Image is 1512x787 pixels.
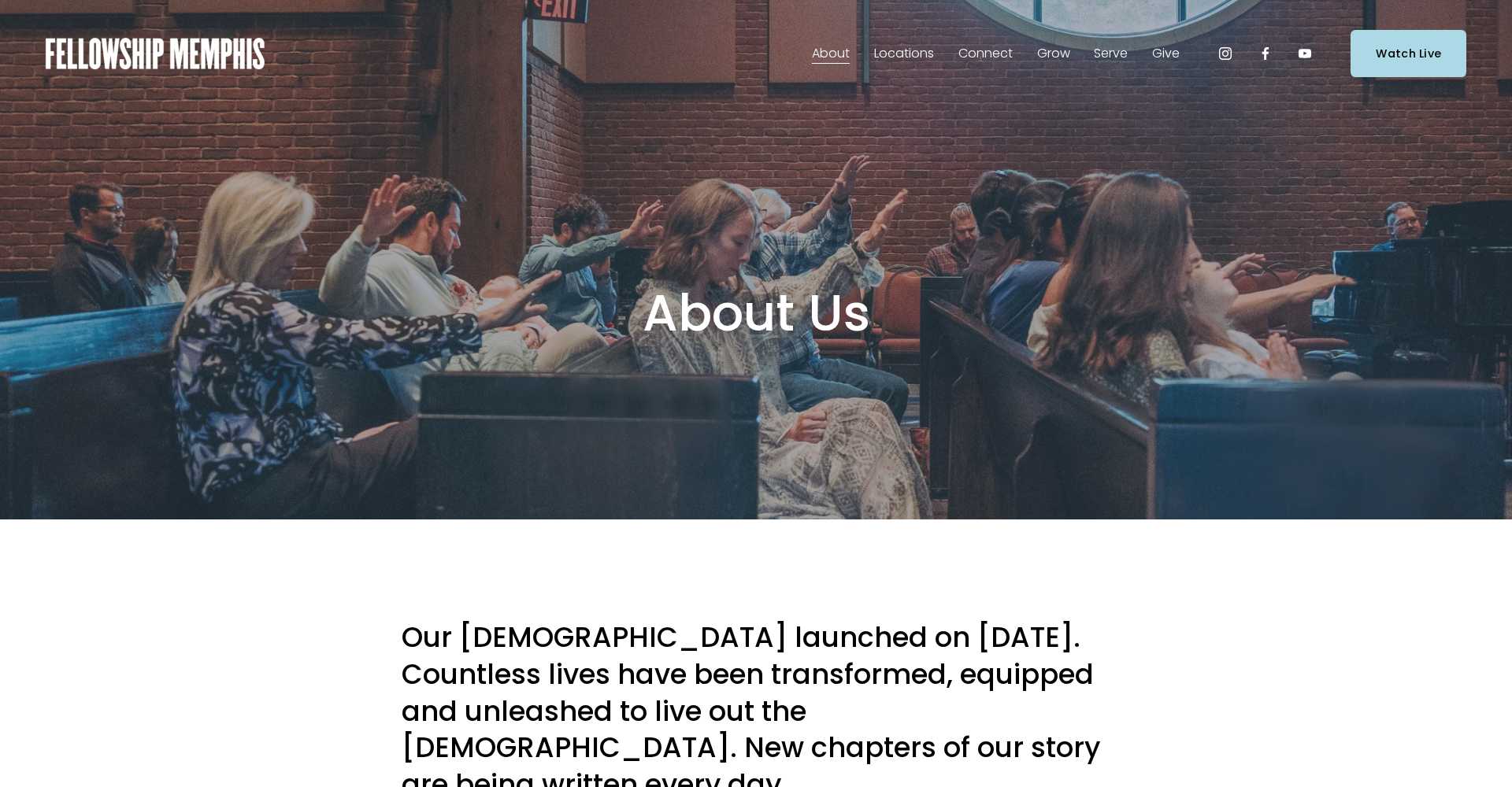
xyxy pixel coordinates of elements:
a: Facebook [1258,46,1273,61]
img: Fellowship Memphis [46,38,265,69]
a: folder dropdown [812,41,850,66]
span: Grow [1037,42,1070,65]
a: YouTube [1297,46,1313,61]
span: Locations [874,42,934,65]
a: folder dropdown [1094,41,1128,66]
span: Connect [958,42,1013,65]
span: Serve [1094,42,1128,65]
a: folder dropdown [1152,41,1180,66]
a: folder dropdown [958,41,1013,66]
a: folder dropdown [874,41,934,66]
a: Watch Live [1351,30,1466,76]
a: folder dropdown [1037,41,1070,66]
a: Instagram [1217,46,1233,61]
span: Give [1152,42,1180,65]
h1: About Us [402,283,1110,345]
span: About [812,42,850,65]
